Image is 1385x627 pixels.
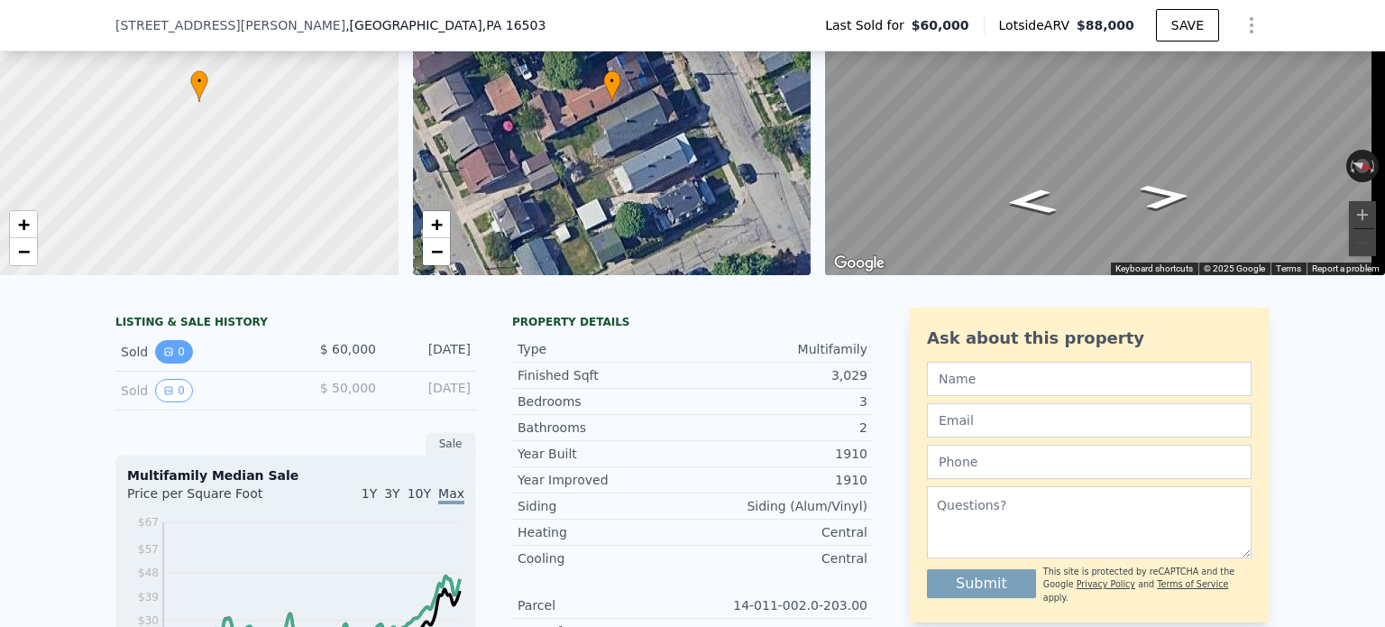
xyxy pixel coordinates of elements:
[518,549,692,567] div: Cooling
[320,342,376,356] span: $ 60,000
[927,326,1252,351] div: Ask about this property
[138,516,159,529] tspan: $67
[438,486,464,504] span: Max
[603,70,621,102] div: •
[1077,18,1134,32] span: $88,000
[345,16,546,34] span: , [GEOGRAPHIC_DATA]
[927,569,1036,598] button: Submit
[518,596,692,614] div: Parcel
[1349,229,1376,256] button: Zoom out
[155,379,193,402] button: View historical data
[138,543,159,556] tspan: $57
[430,213,442,235] span: +
[190,70,208,102] div: •
[692,596,867,614] div: 14-011-002.0-203.00
[390,340,471,364] div: [DATE]
[999,16,1077,34] span: Lotside ARV
[512,315,873,329] div: Property details
[1312,263,1380,273] a: Report a problem
[692,497,867,515] div: Siding (Alum/Vinyl)
[408,486,431,501] span: 10Y
[426,432,476,456] div: Sale
[518,419,692,437] div: Bathrooms
[482,18,546,32] span: , PA 16503
[430,240,442,263] span: −
[18,240,30,263] span: −
[1156,9,1219,41] button: SAVE
[825,16,912,34] span: Last Sold for
[138,567,159,579] tspan: $48
[927,362,1252,396] input: Name
[985,183,1078,220] path: Go Southeast, Payne Ave
[830,252,889,275] a: Open this area in Google Maps (opens a new window)
[121,379,281,402] div: Sold
[692,471,867,489] div: 1910
[115,16,345,34] span: [STREET_ADDRESS][PERSON_NAME]
[518,497,692,515] div: Siding
[138,591,159,604] tspan: $39
[1157,579,1228,589] a: Terms of Service
[830,252,889,275] img: Google
[10,211,37,238] a: Zoom in
[190,73,208,89] span: •
[1119,178,1213,215] path: Go Northwest, Payne Ave
[115,315,476,333] div: LISTING & SALE HISTORY
[927,403,1252,438] input: Email
[1349,201,1376,228] button: Zoom in
[692,419,867,437] div: 2
[423,238,450,265] a: Zoom out
[18,213,30,235] span: +
[912,16,969,34] span: $60,000
[1043,566,1252,604] div: This site is protected by reCAPTCHA and the Google and apply.
[692,549,867,567] div: Central
[927,445,1252,479] input: Phone
[155,340,193,364] button: View historical data
[320,381,376,395] span: $ 50,000
[518,392,692,410] div: Bedrooms
[10,238,37,265] a: Zoom out
[1115,263,1193,275] button: Keyboard shortcuts
[692,445,867,463] div: 1910
[390,379,471,402] div: [DATE]
[1345,154,1380,177] button: Reset the view
[1346,150,1356,182] button: Rotate counterclockwise
[362,486,377,501] span: 1Y
[518,366,692,384] div: Finished Sqft
[127,466,464,484] div: Multifamily Median Sale
[603,73,621,89] span: •
[518,340,692,358] div: Type
[384,486,399,501] span: 3Y
[692,392,867,410] div: 3
[692,366,867,384] div: 3,029
[423,211,450,238] a: Zoom in
[692,340,867,358] div: Multifamily
[138,614,159,627] tspan: $30
[692,523,867,541] div: Central
[121,340,281,364] div: Sold
[1234,7,1270,43] button: Show Options
[127,484,296,513] div: Price per Square Foot
[1204,263,1265,273] span: © 2025 Google
[518,523,692,541] div: Heating
[518,471,692,489] div: Year Improved
[1276,263,1301,273] a: Terms
[1077,579,1135,589] a: Privacy Policy
[518,445,692,463] div: Year Built
[1370,150,1380,182] button: Rotate clockwise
